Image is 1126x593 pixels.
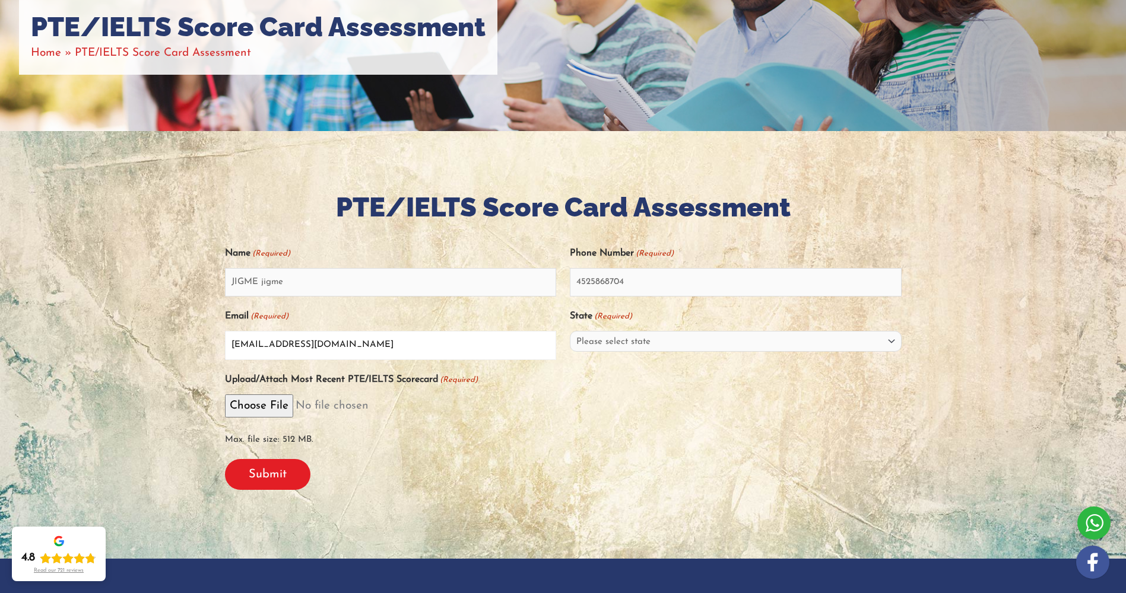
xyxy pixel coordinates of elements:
[21,551,96,565] div: Rating: 4.8 out of 5
[225,244,290,263] label: Name
[439,370,478,390] span: (Required)
[31,43,486,63] nav: Breadcrumbs
[31,47,61,59] a: Home
[225,370,478,390] label: Upload/Attach Most Recent PTE/IELTS Scorecard
[21,551,35,565] div: 4.8
[75,47,251,59] span: PTE/IELTS Score Card Assessment
[225,459,310,490] input: Submit
[635,244,674,263] span: (Required)
[225,190,902,225] h2: PTE/IELTS Score Card Assessment
[1076,546,1109,579] img: white-facebook.png
[225,422,902,449] span: Max. file size: 512 MB.
[570,244,674,263] label: Phone Number
[570,307,632,326] label: State
[225,307,288,326] label: Email
[251,244,290,263] span: (Required)
[34,568,84,574] div: Read our 721 reviews
[594,307,633,326] span: (Required)
[249,307,288,326] span: (Required)
[31,11,486,43] h1: PTE/IELTS Score Card Assessment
